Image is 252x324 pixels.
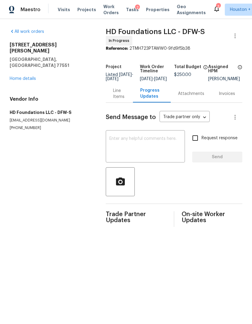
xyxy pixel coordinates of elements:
[106,46,128,51] b: Reference:
[113,88,125,100] div: Line Items
[160,112,210,122] div: Trade partner only
[208,77,242,81] div: [PERSON_NAME]
[106,73,133,81] span: Listed
[106,73,133,81] span: -
[10,77,36,81] a: Home details
[237,65,242,77] span: The hpm assigned to this work order.
[10,42,91,54] h2: [STREET_ADDRESS][PERSON_NAME]
[109,38,132,44] span: In Progress
[106,211,166,223] span: Trade Partner Updates
[106,114,156,120] span: Send Message to
[140,65,174,73] h5: Work Order Timeline
[119,73,132,77] span: [DATE]
[178,91,204,97] div: Attachments
[10,118,91,123] p: [EMAIL_ADDRESS][DOMAIN_NAME]
[140,87,163,99] div: Progress Updates
[140,77,153,81] span: [DATE]
[10,56,91,68] h5: [GEOGRAPHIC_DATA], [GEOGRAPHIC_DATA] 77551
[182,211,242,223] span: On-site Worker Updates
[106,65,121,69] h5: Project
[10,96,91,102] h4: Vendor Info
[154,77,167,81] span: [DATE]
[106,28,205,35] span: HD Foundations LLC - DFW-S
[58,7,70,13] span: Visits
[77,7,96,13] span: Projects
[126,8,139,12] span: Tasks
[10,109,91,115] h5: HD Foundations LLC - DFW-S
[10,125,91,131] p: [PHONE_NUMBER]
[174,65,201,69] h5: Total Budget
[208,65,236,73] h5: Assigned HPM
[202,135,237,141] span: Request response
[216,4,220,10] div: 3
[140,77,167,81] span: -
[106,46,242,52] div: 2TMH723PTAWW0-9fd9f5b38
[219,91,235,97] div: Invoices
[203,65,208,73] span: The total cost of line items that have been proposed by Opendoor. This sum includes line items th...
[103,4,119,16] span: Work Orders
[21,7,40,13] span: Maestro
[146,7,170,13] span: Properties
[177,4,206,16] span: Geo Assignments
[174,73,191,77] span: $250.00
[135,5,140,11] div: 2
[10,30,44,34] a: All work orders
[106,77,118,81] span: [DATE]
